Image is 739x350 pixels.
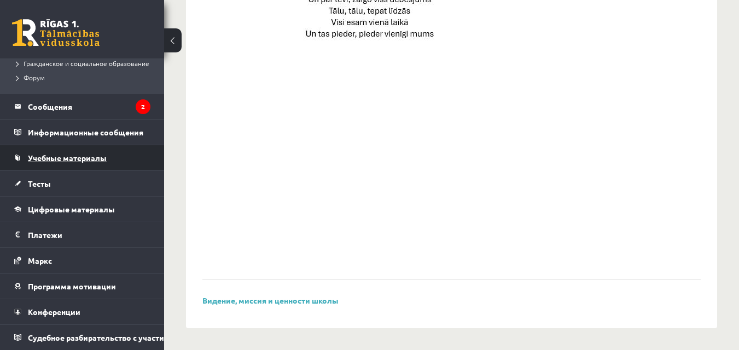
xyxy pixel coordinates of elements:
font: Конференции [28,307,80,317]
font: Маркс [28,256,52,265]
a: Маркс [14,248,150,273]
font: Форум [24,73,45,82]
a: Информационные сообщения [14,120,150,145]
font: Информационные сообщения [28,127,143,137]
a: Видение, миссия и ценности школы [202,295,339,305]
a: Платежи [14,222,150,247]
a: Тесты [14,171,150,196]
a: Рижская 1-я средняя школа заочного обучения [12,19,100,46]
a: Судебное разбирательство с участием [PERSON_NAME] [14,325,150,350]
a: Конференции [14,299,150,324]
font: Программа мотивации [28,281,116,291]
font: Платежи [28,230,62,240]
a: Программа мотивации [14,274,150,299]
font: Учебные материалы [28,153,107,163]
a: Учебные материалы [14,145,150,170]
font: Гражданское и социальное образование [24,59,149,68]
a: Сообщения2 [14,94,150,119]
font: Тесты [28,179,51,188]
a: Цифровые материалы [14,197,150,222]
font: Судебное разбирательство с участием [PERSON_NAME] [28,333,239,342]
a: Гражданское и социальное образование [16,58,153,68]
font: Цифровые материалы [28,204,115,214]
font: Сообщения [28,102,72,111]
a: Форум [16,73,153,82]
font: 2 [141,102,145,111]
